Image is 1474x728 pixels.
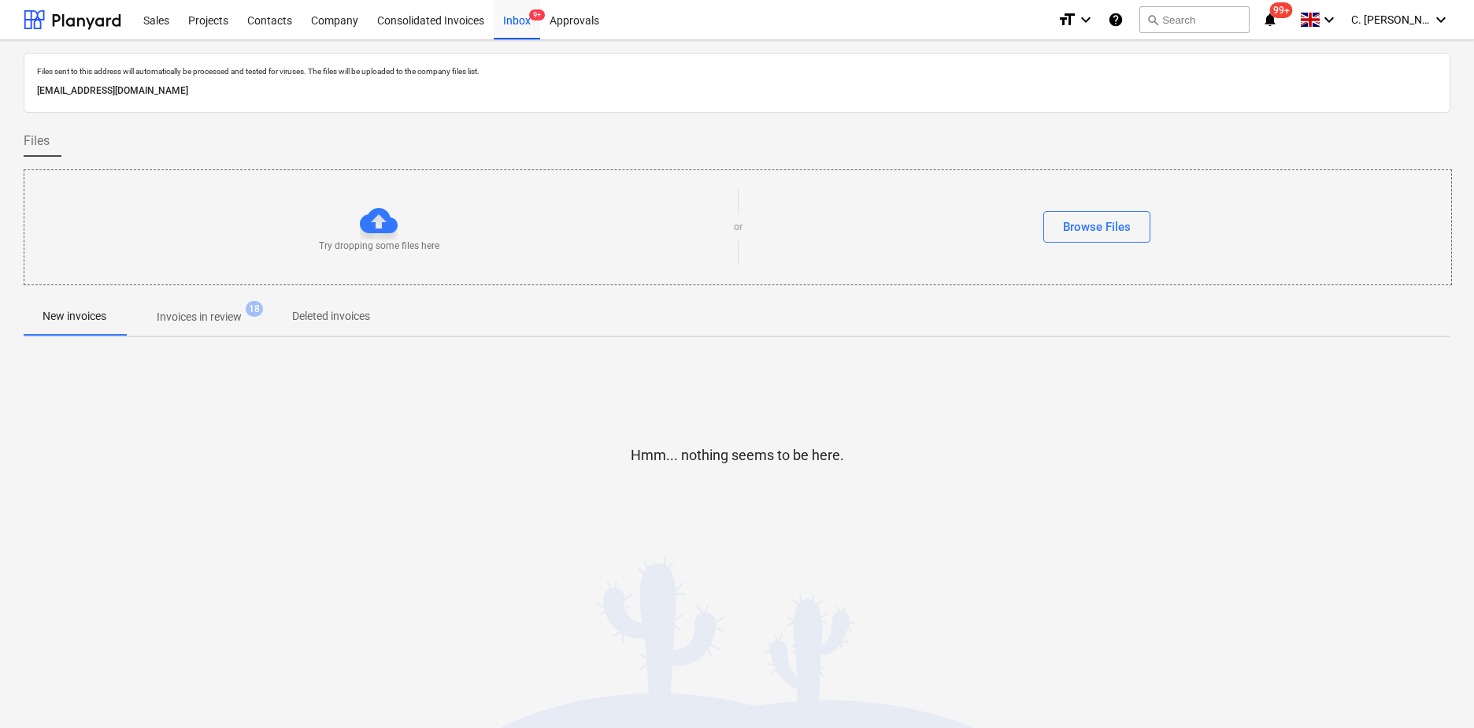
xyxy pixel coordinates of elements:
p: New invoices [43,308,106,325]
span: 99+ [1270,2,1293,18]
span: 18 [246,301,263,317]
i: format_size [1057,10,1076,29]
p: or [734,221,743,234]
i: Knowledge base [1108,10,1124,29]
span: 9+ [529,9,545,20]
i: keyboard_arrow_down [1076,10,1095,29]
p: Try dropping some files here [319,240,439,253]
i: notifications [1262,10,1278,29]
span: Files [24,132,50,150]
button: Search [1139,6,1250,33]
i: keyboard_arrow_down [1320,10,1339,29]
p: Hmm... nothing seems to be here. [631,446,844,465]
p: [EMAIL_ADDRESS][DOMAIN_NAME] [37,83,1437,99]
p: Deleted invoices [292,308,370,325]
i: keyboard_arrow_down [1431,10,1450,29]
div: Browse Files [1063,217,1131,237]
p: Files sent to this address will automatically be processed and tested for viruses. The files will... [37,66,1437,76]
span: C. [PERSON_NAME] [1351,13,1430,26]
button: Browse Files [1043,211,1150,243]
p: Invoices in review [157,309,242,325]
span: search [1146,13,1159,26]
div: Try dropping some files hereorBrowse Files [24,169,1452,285]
